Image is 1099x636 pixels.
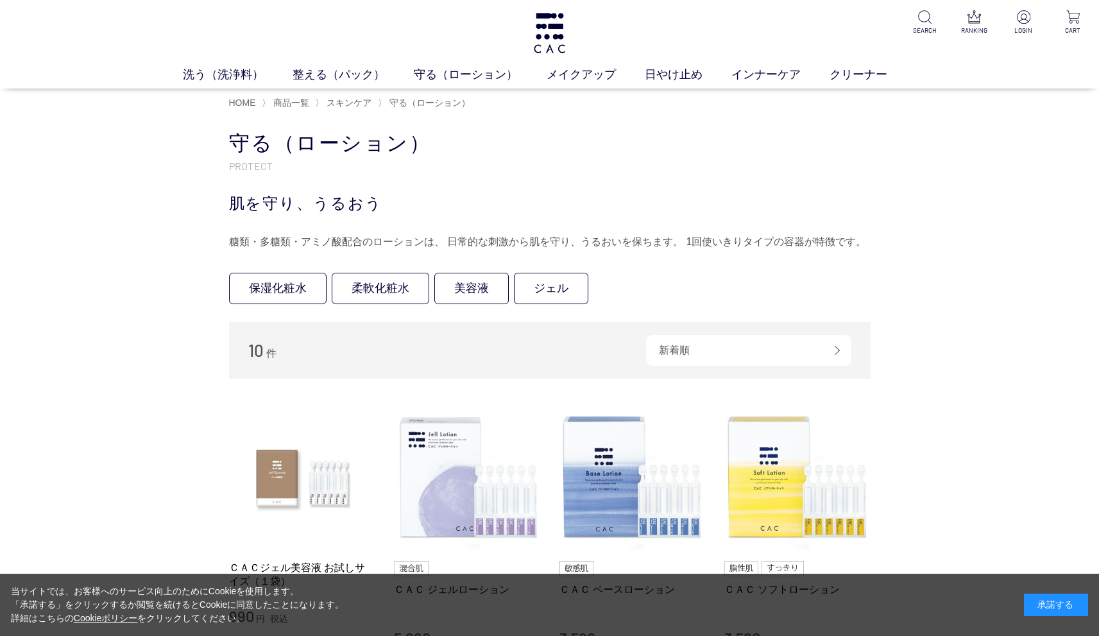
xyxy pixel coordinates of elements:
img: 脂性肌 [724,561,758,576]
div: 承諾する [1024,594,1088,616]
a: ジェル [514,273,588,304]
div: 当サイトでは、お客様へのサービス向上のためにCookieを使用します。 「承諾する」をクリックするか閲覧を続けるとCookieに同意したことになります。 詳細はこちらの をクリックしてください。 [11,585,345,625]
li: 〉 [378,97,473,109]
img: 混合肌 [394,561,429,576]
p: SEARCH [909,26,941,35]
a: 保湿化粧水 [229,273,327,304]
a: スキンケア [324,98,371,108]
li: 〉 [315,97,375,109]
li: 〉 [262,97,312,109]
a: クリーナー [830,66,916,83]
a: メイクアップ [547,66,645,83]
div: 肌を守り、うるおう [229,192,871,215]
a: インナーケア [731,66,830,83]
a: 日やけ止め [645,66,731,83]
a: 守る（ローション） [414,66,547,83]
img: ＣＡＣジェル美容液 お試しサイズ（１袋） [229,404,375,551]
div: 新着順 [646,335,851,366]
a: Cookieポリシー [74,613,138,623]
a: SEARCH [909,10,941,35]
a: LOGIN [1008,10,1039,35]
a: 守る（ローション） [387,98,470,108]
a: CART [1057,10,1089,35]
a: RANKING [958,10,990,35]
img: 敏感肌 [559,561,594,576]
a: 美容液 [434,273,509,304]
p: RANKING [958,26,990,35]
a: ＣＡＣジェル美容液 お試しサイズ（１袋） [229,561,375,589]
h1: 守る（ローション） [229,130,871,157]
span: 商品一覧 [273,98,309,108]
a: HOME [229,98,256,108]
p: LOGIN [1008,26,1039,35]
img: ＣＡＣ ジェルローション [394,404,540,551]
a: 柔軟化粧水 [332,273,429,304]
span: 守る（ローション） [389,98,470,108]
img: すっきり [762,561,804,576]
span: 10 [248,340,264,360]
p: PROTECT [229,159,871,173]
a: 洗う（洗浄料） [183,66,293,83]
p: CART [1057,26,1089,35]
span: スキンケア [327,98,371,108]
span: 件 [266,348,277,359]
img: logo [532,13,567,53]
a: 商品一覧 [271,98,309,108]
a: 整える（パック） [293,66,414,83]
img: ＣＡＣ ソフトローション [724,404,871,551]
img: ＣＡＣ ベースローション [559,404,706,551]
div: 糖類・多糖類・アミノ酸配合のローションは、 日常的な刺激から肌を守り、うるおいを保ちます。 1回使いきりタイプの容器が特徴です。 [229,232,871,252]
